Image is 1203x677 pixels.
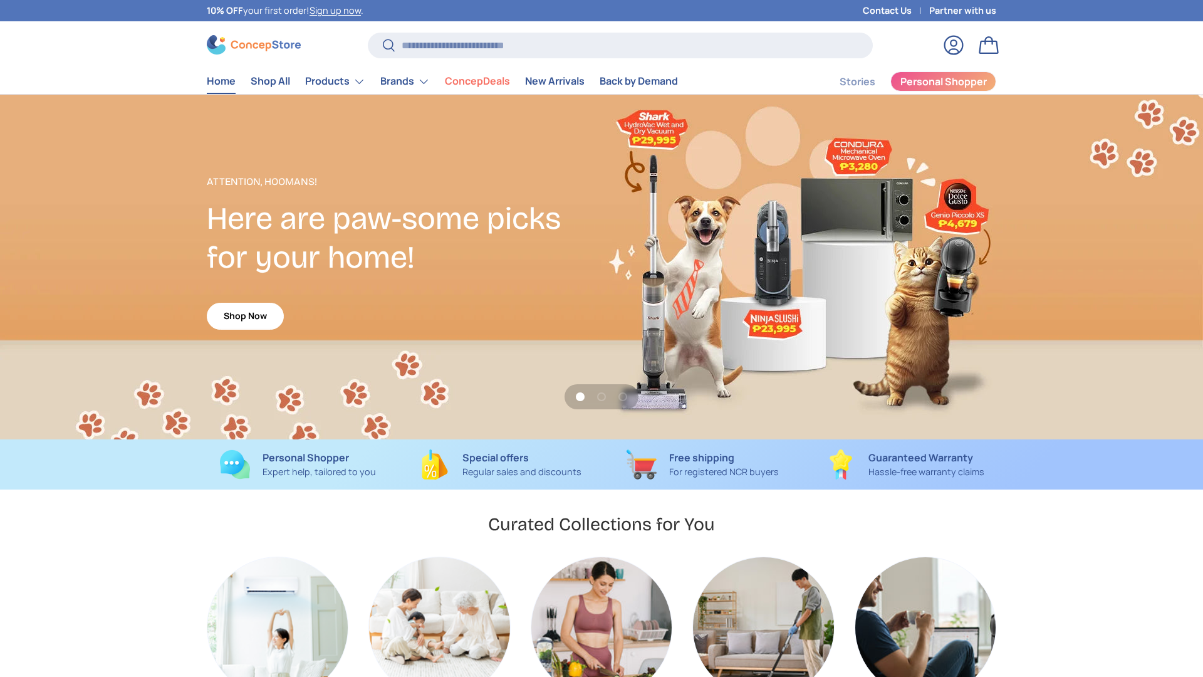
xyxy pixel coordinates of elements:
strong: Free shipping [669,451,734,464]
a: Back by Demand [600,69,678,93]
a: Personal Shopper [890,71,996,92]
p: Expert help, tailored to you [263,465,376,479]
summary: Products [298,69,373,94]
h2: Curated Collections for You [488,513,715,536]
a: Personal Shopper Expert help, tailored to you [207,449,389,480]
a: Shop Now [207,303,284,330]
span: Personal Shopper [900,76,987,87]
a: Stories [840,70,875,94]
h2: Here are paw-some picks for your home! [207,199,601,277]
a: Home [207,69,236,93]
p: your first order! . [207,4,363,18]
a: New Arrivals [525,69,585,93]
a: Special offers Regular sales and discounts [409,449,591,480]
p: Hassle-free warranty claims [868,465,984,479]
nav: Secondary [810,69,996,94]
a: Guaranteed Warranty Hassle-free warranty claims [814,449,996,480]
img: ConcepStore [207,35,301,55]
strong: Guaranteed Warranty [868,451,973,464]
a: Contact Us [863,4,929,18]
strong: 10% OFF [207,4,243,16]
p: Attention, Hoomans! [207,174,601,189]
a: Partner with us [929,4,996,18]
strong: Personal Shopper [263,451,349,464]
a: Free shipping For registered NCR buyers [612,449,794,480]
a: Brands [380,69,430,94]
a: Products [305,69,365,94]
summary: Brands [373,69,437,94]
p: Regular sales and discounts [462,465,581,479]
a: ConcepDeals [445,69,510,93]
strong: Special offers [462,451,529,464]
p: For registered NCR buyers [669,465,779,479]
a: Shop All [251,69,290,93]
nav: Primary [207,69,678,94]
a: Sign up now [310,4,361,16]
